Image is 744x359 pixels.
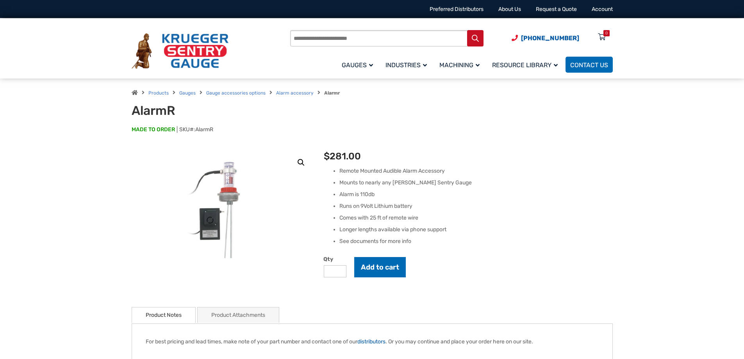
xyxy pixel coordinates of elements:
[294,155,308,170] a: View full-screen image gallery
[146,307,182,323] a: Product Notes
[487,55,566,74] a: Resource Library
[337,55,381,74] a: Gauges
[385,61,427,69] span: Industries
[324,151,361,162] bdi: 281.00
[339,179,612,187] li: Mounts to nearly any [PERSON_NAME] Sentry Gauge
[177,126,213,133] span: SKU#:
[132,33,228,69] img: Krueger Sentry Gauge
[339,202,612,210] li: Runs on 9Volt Lithium battery
[276,90,314,96] a: Alarm accessory
[342,61,373,69] span: Gauges
[339,191,612,198] li: Alarm is 110db
[148,90,169,96] a: Products
[339,226,612,234] li: Longer lengths available via phone support
[492,61,558,69] span: Resource Library
[605,30,608,36] div: 0
[381,55,435,74] a: Industries
[206,90,266,96] a: Gauge accessories options
[570,61,608,69] span: Contact Us
[179,90,196,96] a: Gauges
[211,307,265,323] a: Product Attachments
[439,61,480,69] span: Machining
[324,90,340,96] strong: Alarmr
[339,238,612,245] li: See documents for more info
[339,214,612,222] li: Comes with 25 ft of remote wire
[512,33,579,43] a: Phone Number (920) 434-8860
[132,126,175,134] span: MADE TO ORDER
[354,257,406,277] button: Add to cart
[430,6,484,13] a: Preferred Distributors
[339,167,612,175] li: Remote Mounted Audible Alarm Accessory
[132,103,324,118] h1: AlarmR
[521,34,579,42] span: [PHONE_NUMBER]
[592,6,613,13] a: Account
[357,338,385,345] a: distributors
[536,6,577,13] a: Request a Quote
[195,126,213,133] span: AlarmR
[324,151,330,162] span: $
[566,57,613,73] a: Contact Us
[498,6,521,13] a: About Us
[435,55,487,74] a: Machining
[324,265,346,277] input: Product quantity
[146,338,599,346] p: For best pricing and lead times, make note of your part number and contact one of our . Or you ma...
